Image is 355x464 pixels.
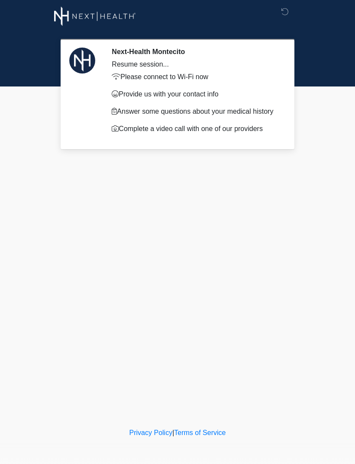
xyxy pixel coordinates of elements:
p: Complete a video call with one of our providers [112,124,279,134]
div: Resume session... [112,59,279,70]
p: Please connect to Wi-Fi now [112,72,279,82]
a: Terms of Service [174,429,226,436]
img: Next-Health Montecito Logo [54,6,136,26]
a: Privacy Policy [129,429,173,436]
h2: Next-Health Montecito [112,48,279,56]
p: Provide us with your contact info [112,89,279,99]
p: Answer some questions about your medical history [112,106,279,117]
a: | [172,429,174,436]
img: Agent Avatar [69,48,95,74]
